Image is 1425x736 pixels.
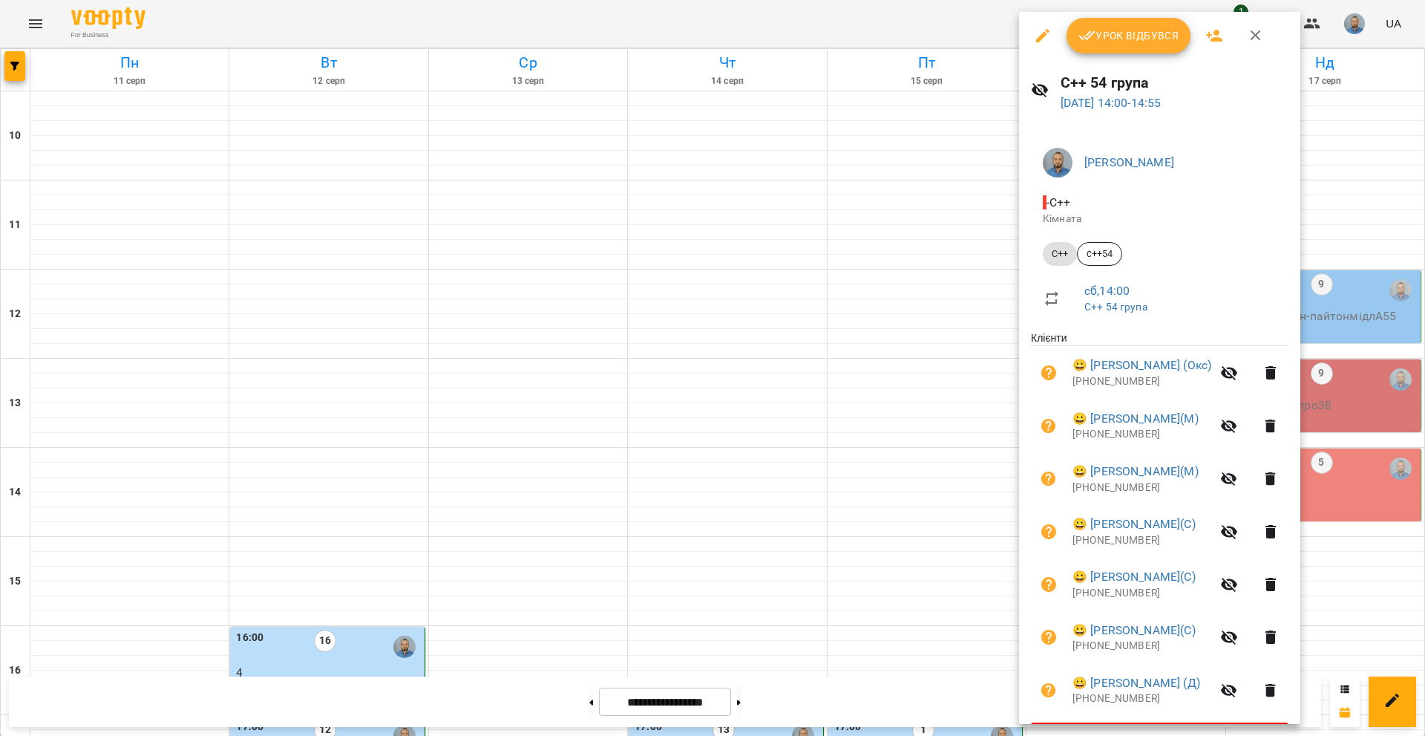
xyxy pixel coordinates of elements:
[1072,691,1211,706] p: [PHONE_NUMBER]
[1072,356,1211,374] a: 😀 [PERSON_NAME] (Окс)
[1072,515,1196,533] a: 😀 [PERSON_NAME](С)
[1031,408,1067,444] button: Візит ще не сплачено. Додати оплату?
[1078,247,1121,261] span: с++54
[1072,639,1211,654] p: [PHONE_NUMBER]
[1043,195,1074,209] span: - C++
[1072,533,1211,548] p: [PHONE_NUMBER]
[1072,481,1211,495] p: [PHONE_NUMBER]
[1067,18,1191,53] button: Урок відбувся
[1084,284,1130,298] a: сб , 14:00
[1072,410,1199,428] a: 😀 [PERSON_NAME](М)
[1043,247,1077,261] span: C++
[1031,514,1067,550] button: Візит ще не сплачено. Додати оплату?
[1031,567,1067,602] button: Візит ще не сплачено. Додати оплату?
[1031,330,1288,723] ul: Клієнти
[1031,461,1067,497] button: Візит ще не сплачено. Додати оплату?
[1061,71,1288,94] h6: C++ 54 група
[1072,674,1200,692] a: 😀 [PERSON_NAME] (Д)
[1043,148,1072,178] img: 2a5fecbf94ce3b4251e242cbcf70f9d8.jpg
[1043,212,1277,227] p: Кімната
[1072,427,1211,442] p: [PHONE_NUMBER]
[1072,463,1199,481] a: 😀 [PERSON_NAME](М)
[1072,374,1211,389] p: [PHONE_NUMBER]
[1031,619,1067,655] button: Візит ще не сплачено. Додати оплату?
[1072,586,1211,601] p: [PHONE_NUMBER]
[1031,355,1067,391] button: Візит ще не сплачено. Додати оплату?
[1084,301,1147,313] a: C++ 54 група
[1031,673,1067,709] button: Візит ще не сплачено. Додати оплату?
[1072,568,1196,586] a: 😀 [PERSON_NAME](С)
[1078,27,1179,45] span: Урок відбувся
[1084,155,1174,169] a: [PERSON_NAME]
[1077,242,1122,266] div: с++54
[1072,622,1196,639] a: 😀 [PERSON_NAME](С)
[1061,96,1162,110] a: [DATE] 14:00-14:55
